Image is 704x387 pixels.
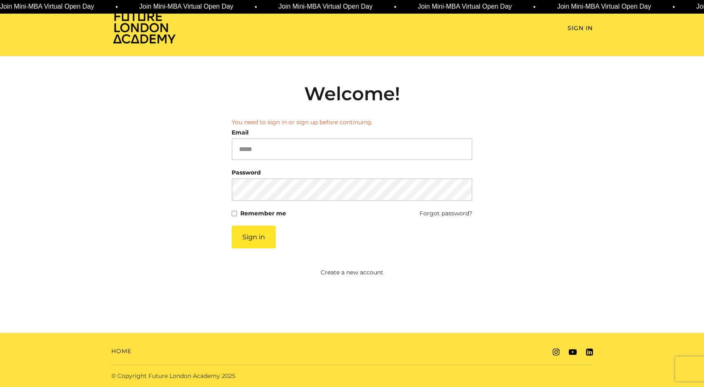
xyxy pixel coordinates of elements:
span: • [115,2,118,12]
h2: Welcome! [232,83,472,105]
li: You need to sign in or sign up before continuing. [232,118,472,127]
label: Password [232,167,261,178]
span: • [255,2,257,12]
label: Remember me [240,208,286,219]
span: • [533,2,536,12]
span: • [673,2,675,12]
div: © Copyright Future London Academy 2025 [105,372,352,380]
a: Forgot password? [420,208,472,219]
button: Sign in [232,226,276,248]
label: Email [232,127,249,138]
span: • [394,2,397,12]
a: Create a new account [192,268,513,277]
a: Sign In [568,24,593,33]
a: Home [111,347,131,356]
img: Home Page [111,11,177,44]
